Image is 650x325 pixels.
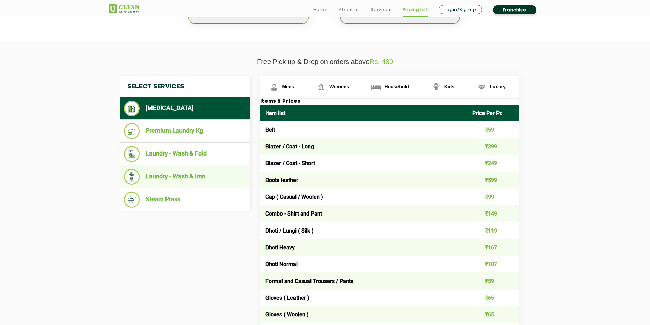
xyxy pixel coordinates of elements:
[282,84,294,89] span: Mens
[493,5,536,14] a: Franchise
[467,172,519,189] td: ₹599
[124,192,247,208] li: Steam Press
[124,169,140,185] img: Laundry - Wash & Iron
[124,146,247,162] li: Laundry - Wash & Fold
[260,138,467,155] td: Blazer / Coat - Long
[384,84,409,89] span: Household
[268,81,280,93] img: Mens
[313,5,328,14] a: Home
[467,239,519,256] td: ₹167
[260,222,467,239] td: Dhoti / Lungi ( Silk )
[260,239,467,256] td: Dhoti Heavy
[109,4,139,13] img: UClean Laundry and Dry Cleaning
[467,306,519,323] td: ₹65
[467,121,519,138] td: ₹59
[124,101,247,116] li: [MEDICAL_DATA]
[124,146,140,162] img: Laundry - Wash & Fold
[124,123,247,139] li: Premium Laundry Kg
[260,306,467,323] td: Gloves ( Woolen )
[439,5,482,14] a: Login/Signup
[467,155,519,172] td: ₹249
[467,205,519,222] td: ₹149
[467,105,519,121] th: Price Per Pc
[260,205,467,222] td: Combo - Shirt and Pant
[124,192,140,208] img: Steam Press
[109,58,542,66] p: Free Pick up & Drop on orders above
[467,189,519,205] td: ₹99
[467,222,519,239] td: ₹119
[260,256,467,272] td: Dhoti Normal
[338,5,360,14] a: About us
[476,81,488,93] img: Luxury
[490,84,506,89] span: Luxury
[260,189,467,205] td: Cap ( Casual / Woolen )
[124,123,140,139] img: Premium Laundry Kg
[467,290,519,306] td: ₹65
[370,81,382,93] img: Household
[260,172,467,189] td: Boots leather
[403,5,428,14] a: Pricing List
[371,5,391,14] a: Services
[120,76,250,97] h4: Select Services
[260,272,467,289] td: Formal and Casual Trousers / Pants
[329,84,349,89] span: Womens
[467,272,519,289] td: ₹59
[124,169,247,185] li: Laundry - Wash & Iron
[260,99,519,105] h3: Items & Prices
[444,84,454,89] span: Kids
[467,256,519,272] td: ₹107
[430,81,442,93] img: Kids
[260,290,467,306] td: Gloves ( Leather )
[260,155,467,172] td: Blazer / Coat - Short
[315,81,327,93] img: Womens
[370,58,393,65] span: Rs. 480
[260,105,467,121] th: Item list
[260,121,467,138] td: Belt
[467,138,519,155] td: ₹399
[124,101,140,116] img: Dry Cleaning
